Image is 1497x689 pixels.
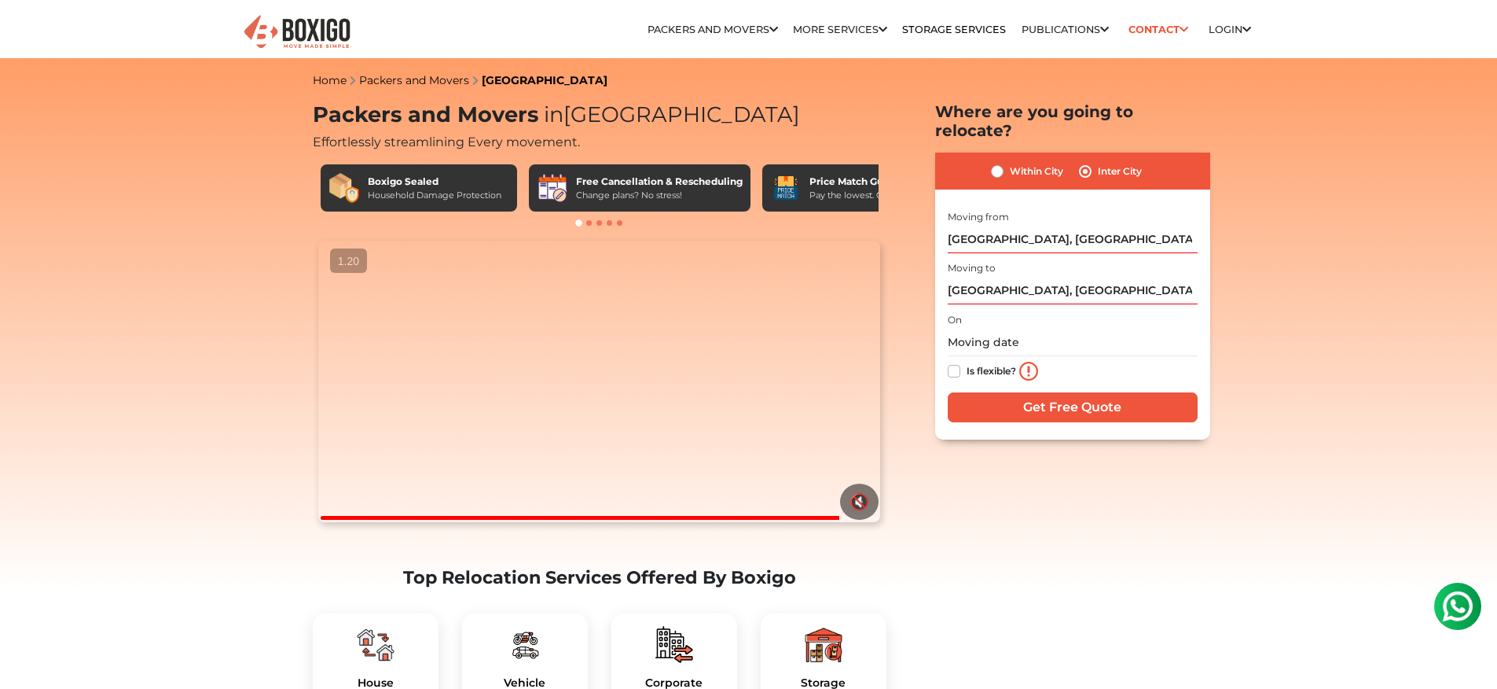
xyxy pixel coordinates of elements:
img: Free Cancellation & Rescheduling [537,172,568,204]
h2: Top Relocation Services Offered By Boxigo [313,567,886,588]
div: Boxigo Sealed [368,175,501,189]
div: Price Match Guarantee [809,175,929,189]
a: Home [313,73,347,87]
a: Publications [1022,24,1109,35]
a: Packers and Movers [648,24,778,35]
div: Change plans? No stress! [576,189,743,202]
a: Storage Services [902,24,1006,35]
img: info [1019,362,1038,381]
img: whatsapp-icon.svg [16,16,47,47]
label: Moving to [948,261,996,275]
input: Moving date [948,329,1198,356]
img: boxigo_packers_and_movers_plan [357,626,394,664]
span: Effortlessly streamlining Every movement. [313,134,580,149]
img: Price Match Guarantee [770,172,802,204]
button: 🔇 [840,484,879,520]
label: Is flexible? [967,362,1016,378]
img: boxigo_packers_and_movers_plan [805,626,842,664]
a: More services [793,24,887,35]
img: boxigo_packers_and_movers_plan [655,626,693,664]
label: Moving from [948,210,1009,224]
a: Packers and Movers [359,73,469,87]
img: Boxigo [242,13,352,52]
span: in [544,101,563,127]
a: Login [1209,24,1251,35]
div: Free Cancellation & Rescheduling [576,175,743,189]
input: Select Building or Nearest Landmark [948,277,1198,304]
img: boxigo_packers_and_movers_plan [506,626,544,664]
label: Inter City [1098,162,1142,181]
a: [GEOGRAPHIC_DATA] [482,73,607,87]
h2: Where are you going to relocate? [935,102,1210,140]
label: Within City [1010,162,1063,181]
img: Boxigo Sealed [328,172,360,204]
a: Contact [1124,17,1194,42]
div: Household Damage Protection [368,189,501,202]
span: [GEOGRAPHIC_DATA] [538,101,800,127]
video: Your browser does not support the video tag. [318,241,880,522]
input: Get Free Quote [948,392,1198,422]
div: Pay the lowest. Guaranteed! [809,189,929,202]
label: On [948,313,962,327]
input: Select Building or Nearest Landmark [948,226,1198,253]
h1: Packers and Movers [313,102,886,128]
